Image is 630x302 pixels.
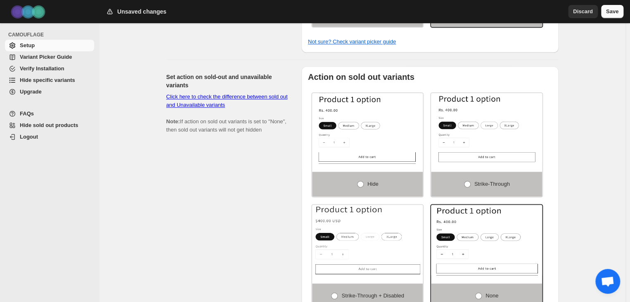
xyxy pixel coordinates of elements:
[5,40,94,51] a: Setup
[431,205,542,275] img: None
[573,7,593,16] span: Discard
[20,89,42,95] span: Upgrade
[595,269,620,294] a: Open chat
[20,110,34,117] span: FAQs
[5,63,94,74] a: Verify Installation
[5,108,94,120] a: FAQs
[20,42,35,48] span: Setup
[5,74,94,86] a: Hide specific variants
[166,118,180,125] b: Note:
[5,51,94,63] a: Variant Picker Guide
[308,72,414,81] b: Action on sold out variants
[20,122,78,128] span: Hide sold out products
[20,65,64,72] span: Verify Installation
[486,292,498,299] span: None
[5,120,94,131] a: Hide sold out products
[568,5,598,18] button: Discard
[8,31,95,38] span: CAMOUFLAGE
[341,292,404,299] span: Strike-through + Disabled
[606,7,618,16] span: Save
[117,7,166,16] h2: Unsaved changes
[312,93,423,163] img: Hide
[601,5,623,18] button: Save
[20,134,38,140] span: Logout
[166,73,288,89] h2: Set action on sold-out and unavailable variants
[166,93,288,133] span: If action on sold out variants is set to "None", then sold out variants will not get hidden
[308,38,396,45] a: Not sure? Check variant picker guide
[312,205,423,275] img: Strike-through + Disabled
[166,93,288,108] a: Click here to check the difference between sold out and Unavailable variants
[431,93,542,163] img: Strike-through
[367,181,379,187] span: Hide
[5,131,94,143] a: Logout
[5,86,94,98] a: Upgrade
[20,54,72,60] span: Variant Picker Guide
[474,181,510,187] span: Strike-through
[20,77,75,83] span: Hide specific variants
